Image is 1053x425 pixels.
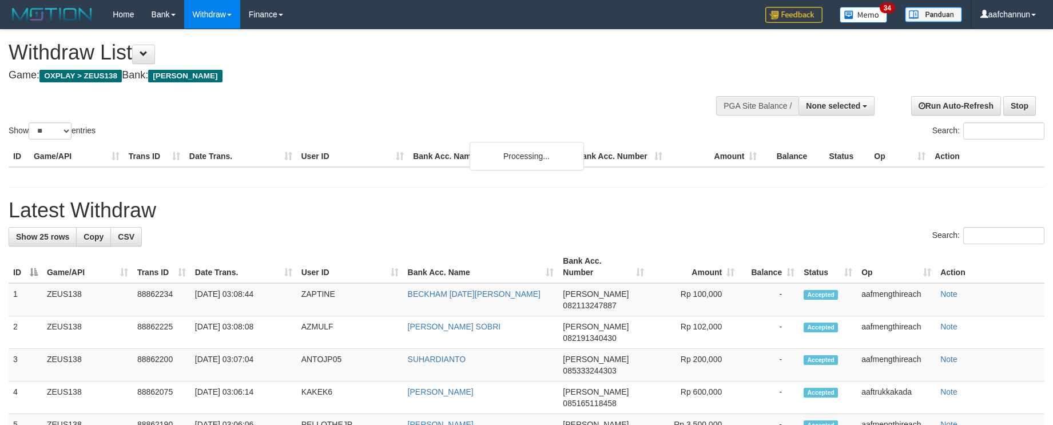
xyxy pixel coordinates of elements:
[9,41,690,64] h1: Withdraw List
[118,232,134,241] span: CSV
[649,251,739,283] th: Amount: activate to sort column ascending
[190,251,297,283] th: Date Trans.: activate to sort column ascending
[9,6,96,23] img: MOTION_logo.png
[133,349,190,382] td: 88862200
[9,316,42,349] td: 2
[857,251,936,283] th: Op: activate to sort column ascending
[649,316,739,349] td: Rp 102,000
[9,146,29,167] th: ID
[29,146,124,167] th: Game/API
[133,316,190,349] td: 88862225
[1003,96,1036,116] a: Stop
[190,316,297,349] td: [DATE] 03:08:08
[799,251,857,283] th: Status: activate to sort column ascending
[42,382,133,414] td: ZEUS138
[563,399,616,408] span: Copy 085165118458 to clipboard
[572,146,667,167] th: Bank Acc. Number
[936,251,1044,283] th: Action
[408,322,501,331] a: [PERSON_NAME] SOBRI
[761,146,824,167] th: Balance
[9,227,77,247] a: Show 25 rows
[824,146,869,167] th: Status
[563,301,616,310] span: Copy 082113247887 to clipboard
[42,283,133,316] td: ZEUS138
[110,227,142,247] a: CSV
[940,289,957,299] a: Note
[9,283,42,316] td: 1
[9,349,42,382] td: 3
[29,122,71,140] select: Showentries
[739,316,799,349] td: -
[124,146,185,167] th: Trans ID
[297,316,403,349] td: AZMULF
[42,251,133,283] th: Game/API: activate to sort column ascending
[563,289,629,299] span: [PERSON_NAME]
[804,290,838,300] span: Accepted
[963,227,1044,244] input: Search:
[42,349,133,382] td: ZEUS138
[905,7,962,22] img: panduan.png
[667,146,762,167] th: Amount
[940,355,957,364] a: Note
[739,382,799,414] td: -
[16,232,69,241] span: Show 25 rows
[297,349,403,382] td: ANTOJP05
[185,146,297,167] th: Date Trans.
[840,7,888,23] img: Button%20Memo.svg
[84,232,104,241] span: Copy
[133,251,190,283] th: Trans ID: activate to sort column ascending
[403,251,559,283] th: Bank Acc. Name: activate to sort column ascending
[739,251,799,283] th: Balance: activate to sort column ascending
[940,322,957,331] a: Note
[649,382,739,414] td: Rp 600,000
[76,227,111,247] a: Copy
[190,283,297,316] td: [DATE] 03:08:44
[408,387,474,396] a: [PERSON_NAME]
[563,366,616,375] span: Copy 085333244303 to clipboard
[297,251,403,283] th: User ID: activate to sort column ascending
[408,355,466,364] a: SUHARDIANTO
[558,251,649,283] th: Bank Acc. Number: activate to sort column ascending
[9,122,96,140] label: Show entries
[39,70,122,82] span: OXPLAY > ZEUS138
[42,316,133,349] td: ZEUS138
[470,142,584,170] div: Processing...
[649,283,739,316] td: Rp 100,000
[190,349,297,382] td: [DATE] 03:07:04
[148,70,222,82] span: [PERSON_NAME]
[804,323,838,332] span: Accepted
[190,382,297,414] td: [DATE] 03:06:14
[649,349,739,382] td: Rp 200,000
[930,146,1044,167] th: Action
[857,316,936,349] td: aafmengthireach
[911,96,1001,116] a: Run Auto-Refresh
[806,101,860,110] span: None selected
[297,146,409,167] th: User ID
[563,333,616,343] span: Copy 082191340430 to clipboard
[857,283,936,316] td: aafmengthireach
[857,382,936,414] td: aaftrukkakada
[940,387,957,396] a: Note
[880,3,895,13] span: 34
[297,283,403,316] td: ZAPTINE
[716,96,798,116] div: PGA Site Balance /
[932,227,1044,244] label: Search:
[408,289,541,299] a: BECKHAM [DATE][PERSON_NAME]
[804,388,838,398] span: Accepted
[765,7,822,23] img: Feedback.jpg
[297,382,403,414] td: KAKEK6
[739,349,799,382] td: -
[869,146,930,167] th: Op
[9,199,1044,222] h1: Latest Withdraw
[963,122,1044,140] input: Search:
[857,349,936,382] td: aafmengthireach
[133,283,190,316] td: 88862234
[932,122,1044,140] label: Search:
[798,96,875,116] button: None selected
[9,382,42,414] td: 4
[563,322,629,331] span: [PERSON_NAME]
[9,70,690,81] h4: Game: Bank:
[133,382,190,414] td: 88862075
[804,355,838,365] span: Accepted
[9,251,42,283] th: ID: activate to sort column descending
